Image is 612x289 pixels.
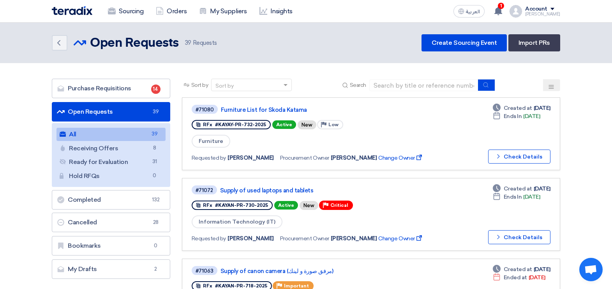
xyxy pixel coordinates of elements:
a: Cancelled28 [52,213,170,232]
div: #71063 [196,268,213,273]
span: Ends In [504,193,522,201]
a: My Drafts2 [52,259,170,279]
div: [DATE] [493,185,550,193]
span: Critical [330,203,348,208]
span: Requested by [192,234,226,243]
span: Ended at [504,273,527,282]
span: 0 [151,242,160,250]
span: 39 [151,108,160,116]
span: 8 [150,144,159,152]
a: Hold RFQs [56,169,166,183]
div: [DATE] [493,265,550,273]
img: Teradix logo [52,6,92,15]
a: Open Requests39 [52,102,170,122]
span: 1 [498,3,504,9]
span: 39 [185,39,191,46]
span: Low [328,122,339,127]
span: Requests [185,39,217,48]
div: #71072 [196,188,213,193]
span: Procurement Owner [280,234,329,243]
span: [PERSON_NAME] [331,154,377,162]
input: Search by title or reference number [369,79,478,91]
span: #KAYAN-PR-730-2025 [215,203,268,208]
span: Change Owner [378,154,423,162]
span: #KAYAY-PR-732-2025 [215,122,266,127]
div: [DATE] [493,104,550,112]
a: Open chat [579,258,603,281]
div: New [298,120,316,129]
a: Import PRs [508,34,560,51]
a: My Suppliers [193,3,253,20]
span: Requested by [192,154,226,162]
span: RFx [203,122,212,127]
span: 2 [151,265,160,273]
span: Furniture [192,135,230,148]
a: Completed132 [52,190,170,210]
span: 132 [151,196,160,204]
span: 28 [151,219,160,226]
div: Sort by [215,82,234,90]
span: Procurement Owner [280,154,329,162]
span: Active [274,201,298,210]
span: Created at [504,104,532,112]
span: Ends In [504,112,522,120]
button: Check Details [488,150,550,164]
a: Receiving Offers [56,142,166,155]
span: [PERSON_NAME] [228,234,274,243]
a: Furniture List for Skoda Katama [221,106,416,113]
a: Bookmarks0 [52,236,170,256]
a: Create Sourcing Event [422,34,507,51]
span: 0 [150,172,159,180]
h2: Open Requests [90,35,179,51]
span: العربية [466,9,480,14]
span: 14 [151,85,160,94]
img: profile_test.png [510,5,522,18]
div: Account [525,6,547,12]
a: All [56,128,166,141]
span: [PERSON_NAME] [228,154,274,162]
a: Supply of used laptops and tablets [220,187,415,194]
a: Purchase Requisitions14 [52,79,170,98]
span: 31 [150,158,159,166]
span: Created at [504,185,532,193]
div: New [300,201,318,210]
a: Insights [253,3,299,20]
span: RFx [203,203,212,208]
span: Search [350,81,366,89]
a: Sourcing [102,3,150,20]
span: RFx [203,283,212,289]
div: #71080 [196,107,214,112]
span: Created at [504,265,532,273]
span: Important [284,283,309,289]
button: Check Details [488,230,550,244]
span: Sort by [191,81,208,89]
span: #KAYAN-PR-718-2025 [215,283,267,289]
div: [DATE] [493,112,540,120]
span: Active [272,120,296,129]
div: [DATE] [493,193,540,201]
a: Supply of canon camera (مرفق صورة و لينك) [220,268,415,275]
span: Information Technology (IT) [192,215,282,228]
div: [DATE] [493,273,545,282]
a: Orders [150,3,193,20]
span: Change Owner [378,234,423,243]
span: 39 [150,130,159,138]
span: [PERSON_NAME] [331,234,377,243]
button: العربية [453,5,485,18]
div: [PERSON_NAME] [525,12,560,16]
a: Ready for Evaluation [56,155,166,169]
